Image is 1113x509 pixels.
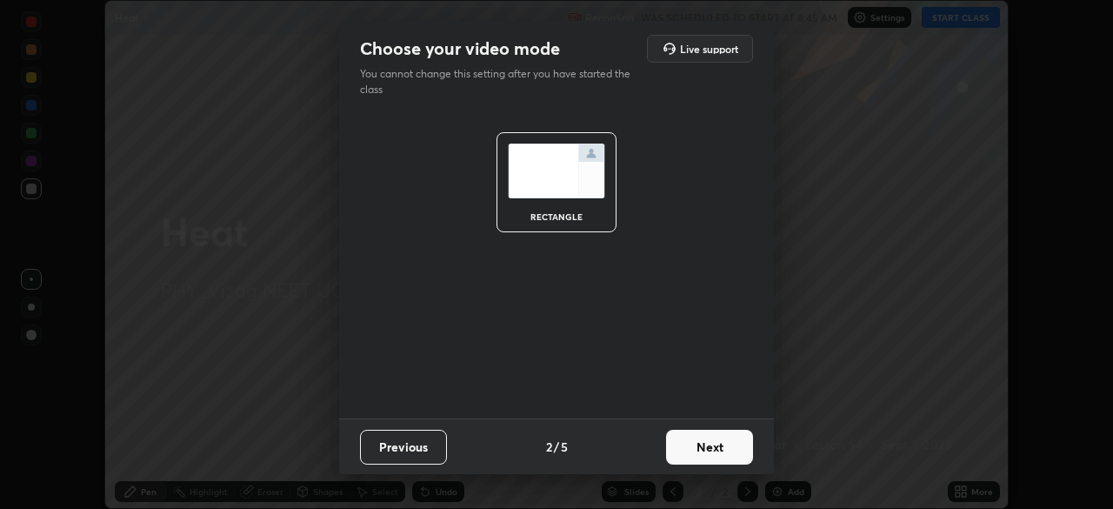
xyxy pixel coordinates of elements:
[522,212,591,221] div: rectangle
[554,438,559,456] h4: /
[360,66,642,97] p: You cannot change this setting after you have started the class
[508,144,605,198] img: normalScreenIcon.ae25ed63.svg
[546,438,552,456] h4: 2
[680,44,738,54] h5: Live support
[360,430,447,465] button: Previous
[561,438,568,456] h4: 5
[666,430,753,465] button: Next
[360,37,560,60] h2: Choose your video mode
